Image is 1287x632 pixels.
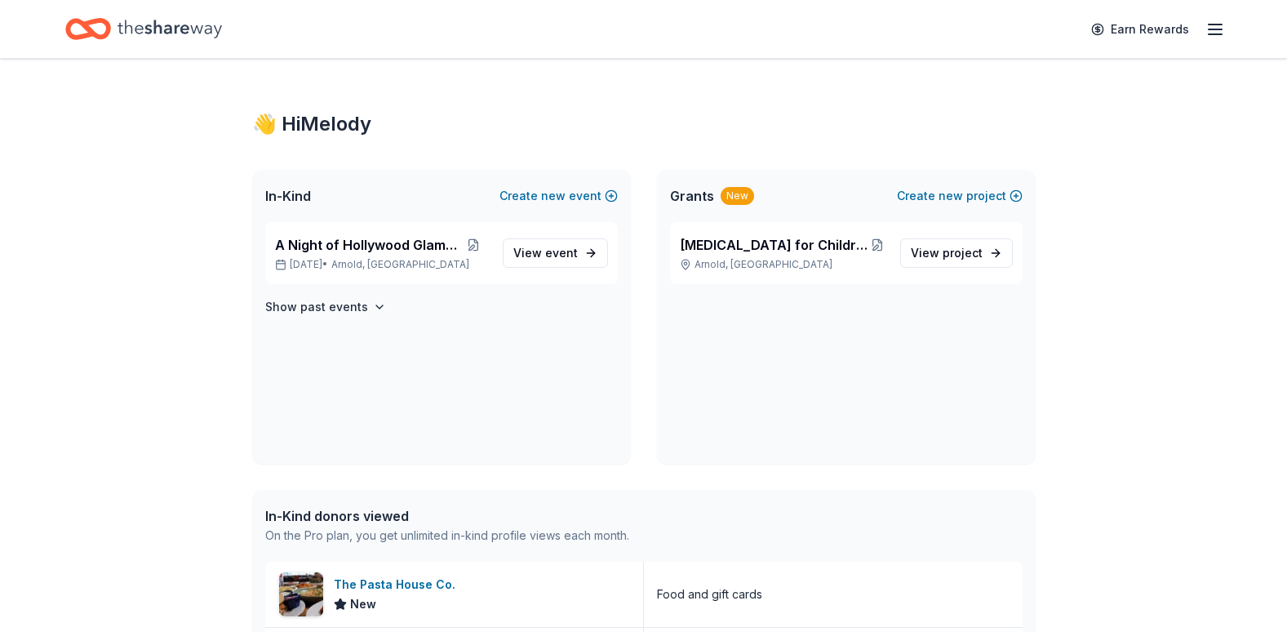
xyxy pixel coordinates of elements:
[65,10,222,48] a: Home
[265,506,629,526] div: In-Kind donors viewed
[350,594,376,614] span: New
[680,258,887,271] p: Arnold, [GEOGRAPHIC_DATA]
[499,186,618,206] button: Createnewevent
[900,238,1013,268] a: View project
[545,246,578,260] span: event
[252,111,1036,137] div: 👋 Hi Melody
[279,572,323,616] img: Image for The Pasta House Co.
[1081,15,1199,44] a: Earn Rewards
[265,297,368,317] h4: Show past events
[334,575,462,594] div: The Pasta House Co.
[265,186,311,206] span: In-Kind
[275,258,490,271] p: [DATE] •
[911,243,983,263] span: View
[265,526,629,545] div: On the Pro plan, you get unlimited in-kind profile views each month.
[670,186,714,206] span: Grants
[503,238,608,268] a: View event
[331,258,469,271] span: Arnold, [GEOGRAPHIC_DATA]
[721,187,754,205] div: New
[943,246,983,260] span: project
[275,235,459,255] span: A Night of Hollywood Glamour
[680,235,869,255] span: [MEDICAL_DATA] for Children with [MEDICAL_DATA]
[513,243,578,263] span: View
[939,186,963,206] span: new
[541,186,566,206] span: new
[265,297,386,317] button: Show past events
[897,186,1023,206] button: Createnewproject
[657,585,762,604] div: Food and gift cards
